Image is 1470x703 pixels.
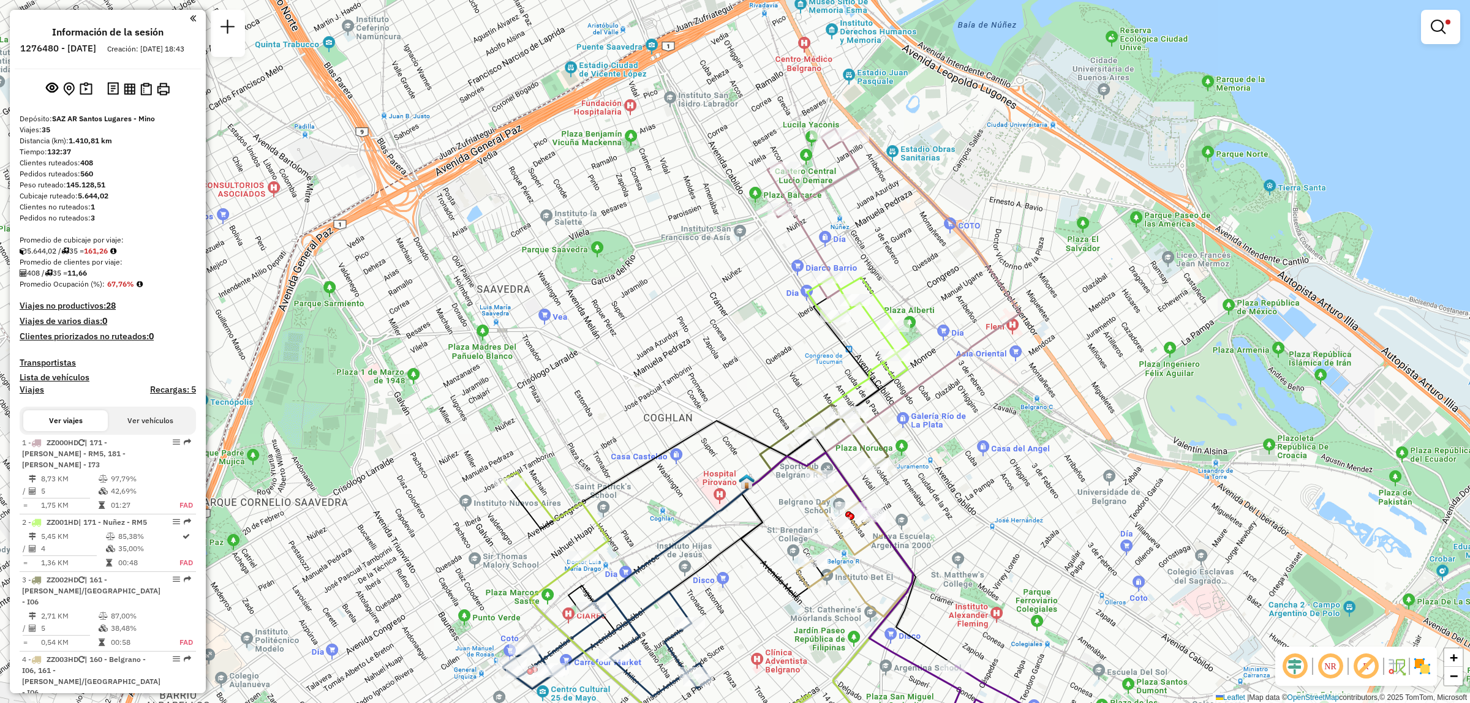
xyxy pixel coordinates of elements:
[29,475,36,483] i: Distancia (km)
[47,438,78,447] span: ZZ000HD
[22,543,28,555] td: /
[184,576,191,583] em: Ruta exportada
[107,279,134,288] strong: 67,76%
[52,26,164,38] h4: Información de la sesión
[190,11,196,25] a: Haga clic aquí para minimizar el panel
[102,315,107,326] strong: 0
[42,125,50,134] strong: 35
[1213,693,1470,703] div: Map data © contributors,© 2025 TomTom, Microsoft
[1216,693,1245,702] a: Leaflet
[110,636,164,648] td: 00:58
[173,438,180,446] em: Opciones
[1287,693,1340,702] a: OpenStreetMap
[43,79,61,99] button: Ver sesión original
[1444,667,1463,685] a: Zoom out
[99,487,108,495] i: % Cubicaje en uso
[29,612,36,620] i: Distancia (km)
[40,473,98,485] td: 8,73 KM
[110,485,164,497] td: 42,69%
[29,533,36,540] i: Distancia (km)
[118,530,179,543] td: 85,38%
[40,610,98,622] td: 2,71 KM
[47,575,78,584] span: ZZ002HD
[1316,652,1345,681] span: Ocultar NR
[173,576,180,583] em: Opciones
[739,473,755,489] img: UDC - Santos Lugares
[91,202,95,211] strong: 1
[78,439,85,446] i: Vehículo ya utilizado en esta sesión
[52,114,155,123] strong: SAZ AR Santos Lugares - Mino
[29,545,36,552] i: Clientes
[149,331,154,342] strong: 0
[106,559,112,566] i: Tiempo en ruta
[154,80,172,98] button: Imprimir viajes
[22,517,147,527] span: 2 -
[138,80,154,98] button: Indicadores de ruteo por entrega
[22,655,160,697] span: 4 -
[66,180,105,189] strong: 145.128,51
[20,358,196,368] h4: Transportistas
[23,410,108,431] button: Ver viajes
[84,246,108,255] strong: 161,26
[22,499,28,511] td: =
[20,43,96,54] h6: 1276480 - [DATE]
[20,179,196,190] div: Peso ruteado:
[80,169,93,178] strong: 560
[22,485,28,497] td: /
[22,655,160,697] span: | 160 - Belgrano - I06, 161 - [PERSON_NAME]/[GEOGRAPHIC_DATA] - I06
[47,147,71,156] strong: 132:37
[45,269,53,277] i: Viajes
[77,80,95,99] button: Sugerencias de ruteo
[20,385,44,395] a: Viajes
[47,655,78,664] span: ZZ003HD
[20,279,105,288] span: Promedio Ocupación (%):
[20,124,196,135] div: Viajes:
[99,639,105,646] i: Tiempo en ruta
[173,655,180,663] em: Opciones
[20,269,27,277] i: Clientes
[1280,652,1310,681] span: Ocultar desplazamiento
[20,135,196,146] div: Distancia (km):
[22,575,160,606] span: | 161 - [PERSON_NAME]/[GEOGRAPHIC_DATA] - I06
[20,268,196,279] div: 408 / 35 =
[20,113,196,124] div: Depósito:
[22,438,126,469] span: | 171 - [PERSON_NAME] - RM5, 181 - [PERSON_NAME] - I73
[20,201,196,212] div: Clientes no ruteados:
[20,331,196,342] h4: Clientes priorizados no ruteados:
[118,557,179,569] td: 00:48
[110,622,164,634] td: 38,48%
[1450,668,1458,683] span: −
[179,557,194,569] td: FAD
[216,15,240,42] a: Nueva sesión y búsqueda
[99,612,108,620] i: % Peso en uso
[164,636,194,648] td: FAD
[22,575,160,606] span: 3 -
[20,301,196,311] h4: Viajes no productivos:
[1351,652,1381,681] span: Mostrar etiqueta
[184,655,191,663] em: Ruta exportada
[69,136,112,145] strong: 1.410,81 km
[137,280,143,288] em: Promedio calculado usando la ocupación más alta (%Peso o %Cubicaje) de cada viaje en la sesión. N...
[1445,20,1450,24] span: Filtro Ativo
[22,438,126,469] span: 1 -
[47,517,78,527] span: ZZ001HD
[29,625,36,632] i: Clientes
[1247,693,1249,702] span: |
[20,157,196,168] div: Clientes ruteados:
[183,533,190,540] i: Optimizado
[1444,648,1463,667] a: Zoom in
[99,625,108,632] i: % Cubicaje en uso
[20,146,196,157] div: Tiempo:
[61,247,69,255] i: Viajes
[40,530,105,543] td: 5,45 KM
[20,372,196,383] h4: Lista de vehículos
[67,268,87,277] strong: 11,66
[22,636,28,648] td: =
[1387,656,1406,676] img: Flujo de la calle
[110,610,164,622] td: 87,00%
[78,656,85,663] i: Vehículo ya utilizado en esta sesión
[110,499,164,511] td: 01:27
[106,533,115,540] i: % Peso en uso
[78,576,85,584] i: Vehículo ya utilizado en esta sesión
